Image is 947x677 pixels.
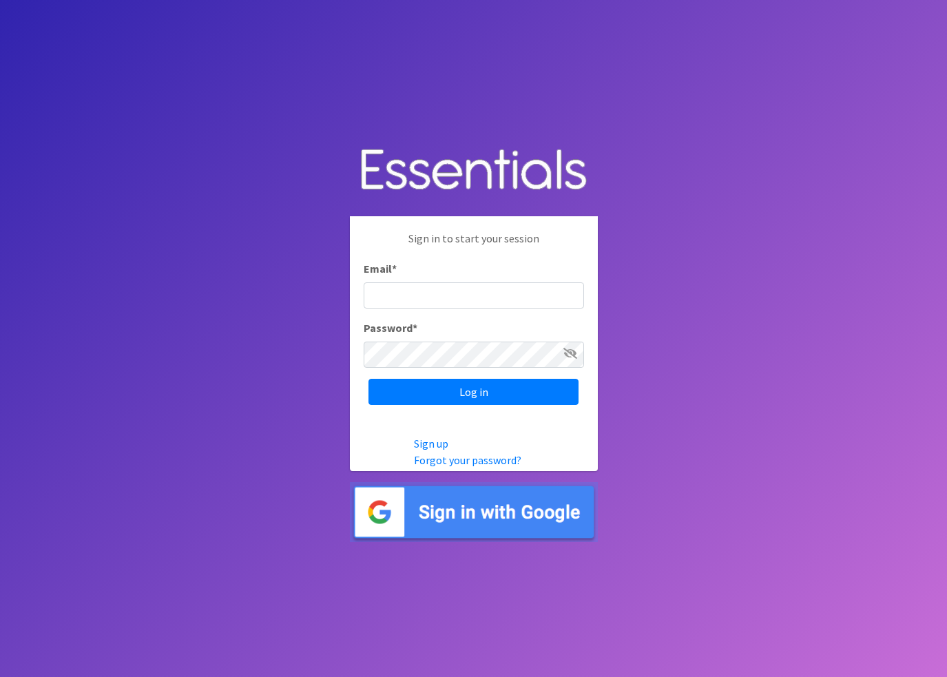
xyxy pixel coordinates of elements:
[350,135,598,206] img: Human Essentials
[413,321,417,335] abbr: required
[368,379,579,405] input: Log in
[364,230,584,260] p: Sign in to start your session
[350,482,598,542] img: Sign in with Google
[364,320,417,336] label: Password
[414,437,448,450] a: Sign up
[364,260,397,277] label: Email
[392,262,397,275] abbr: required
[414,453,521,467] a: Forgot your password?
